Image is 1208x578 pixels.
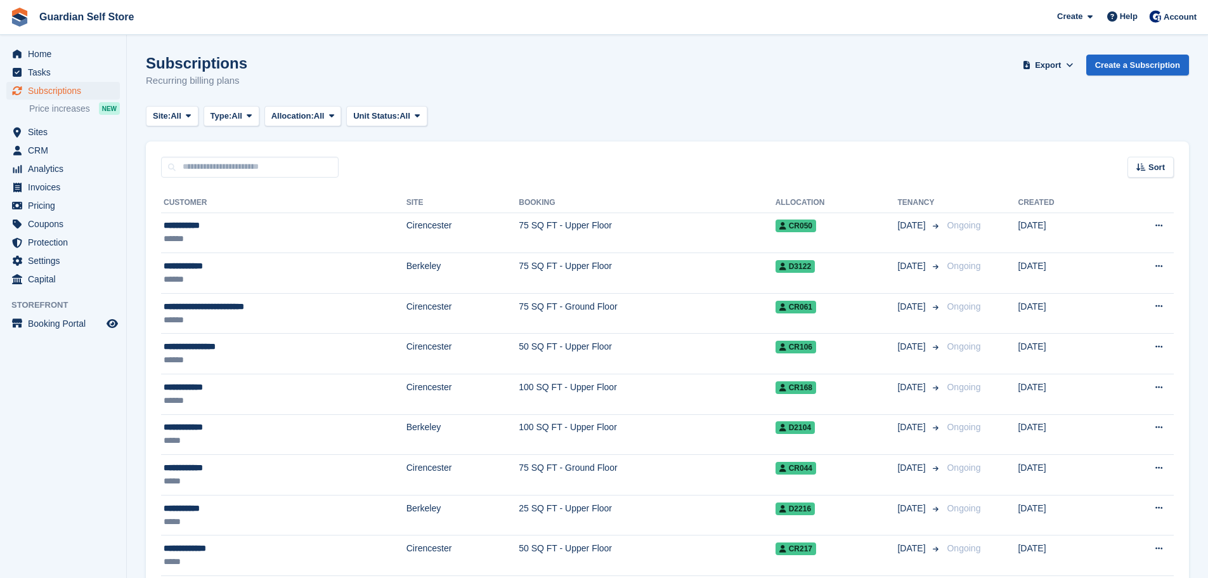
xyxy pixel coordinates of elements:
td: 75 SQ FT - Upper Floor [519,253,775,294]
span: CR050 [776,220,816,232]
span: Create [1057,10,1082,23]
span: [DATE] [897,421,928,434]
span: Account [1164,11,1197,23]
span: [DATE] [897,542,928,555]
td: Cirencester [406,293,519,334]
td: 25 SQ FT - Upper Floor [519,495,775,535]
span: CR168 [776,381,816,394]
p: Recurring billing plans [146,74,247,88]
span: Pricing [28,197,104,214]
a: menu [6,141,120,159]
span: Ongoing [947,261,980,271]
img: stora-icon-8386f47178a22dfd0bd8f6a31ec36ba5ce8667c1dd55bd0f319d3a0aa187defe.svg [10,8,29,27]
td: [DATE] [1018,293,1108,334]
span: Ongoing [947,503,980,513]
span: All [231,110,242,122]
td: 75 SQ FT - Ground Floor [519,455,775,496]
span: D2216 [776,502,815,515]
span: CR044 [776,462,816,475]
span: Analytics [28,160,104,178]
img: Tom Scott [1149,10,1162,23]
span: Storefront [11,299,126,312]
span: Help [1120,10,1138,23]
td: Berkeley [406,253,519,294]
span: Subscriptions [28,82,104,100]
span: All [171,110,181,122]
span: Type: [211,110,232,122]
span: [DATE] [897,340,928,353]
td: [DATE] [1018,455,1108,496]
th: Created [1018,193,1108,213]
td: 100 SQ FT - Upper Floor [519,414,775,455]
span: Booking Portal [28,315,104,332]
a: menu [6,252,120,270]
td: 50 SQ FT - Upper Floor [519,535,775,576]
span: Price increases [29,103,90,115]
a: menu [6,45,120,63]
td: [DATE] [1018,253,1108,294]
a: menu [6,82,120,100]
span: Ongoing [947,422,980,432]
a: menu [6,270,120,288]
th: Allocation [776,193,898,213]
span: Site: [153,110,171,122]
span: Allocation: [271,110,314,122]
span: Tasks [28,63,104,81]
h1: Subscriptions [146,55,247,72]
span: [DATE] [897,300,928,313]
span: CR061 [776,301,816,313]
span: CRM [28,141,104,159]
span: [DATE] [897,502,928,515]
button: Site: All [146,106,198,127]
td: [DATE] [1018,334,1108,374]
span: Home [28,45,104,63]
span: Protection [28,233,104,251]
span: D3122 [776,260,815,273]
button: Unit Status: All [346,106,427,127]
td: Berkeley [406,495,519,535]
button: Allocation: All [264,106,342,127]
span: Coupons [28,215,104,233]
td: Cirencester [406,455,519,496]
span: Capital [28,270,104,288]
th: Tenancy [897,193,942,213]
span: Sort [1148,161,1165,174]
a: menu [6,197,120,214]
td: [DATE] [1018,535,1108,576]
a: menu [6,233,120,251]
span: Ongoing [947,382,980,392]
a: menu [6,178,120,196]
span: [DATE] [897,259,928,273]
a: Price increases NEW [29,102,120,115]
th: Booking [519,193,775,213]
span: [DATE] [897,381,928,394]
td: [DATE] [1018,414,1108,455]
a: Guardian Self Store [34,6,139,27]
button: Type: All [204,106,259,127]
a: menu [6,63,120,81]
span: Ongoing [947,220,980,230]
span: All [314,110,325,122]
th: Site [406,193,519,213]
td: 50 SQ FT - Upper Floor [519,334,775,374]
span: Unit Status: [353,110,399,122]
span: CR217 [776,542,816,555]
span: [DATE] [897,461,928,475]
div: NEW [99,102,120,115]
td: 75 SQ FT - Upper Floor [519,213,775,253]
span: Ongoing [947,341,980,351]
a: Preview store [105,316,120,331]
span: Sites [28,123,104,141]
button: Export [1020,55,1076,76]
td: Cirencester [406,374,519,415]
td: [DATE] [1018,495,1108,535]
span: All [399,110,410,122]
td: [DATE] [1018,374,1108,415]
a: Create a Subscription [1086,55,1189,76]
td: Cirencester [406,213,519,253]
span: D2104 [776,421,815,434]
span: CR106 [776,341,816,353]
a: menu [6,215,120,233]
span: Ongoing [947,463,980,473]
a: menu [6,160,120,178]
